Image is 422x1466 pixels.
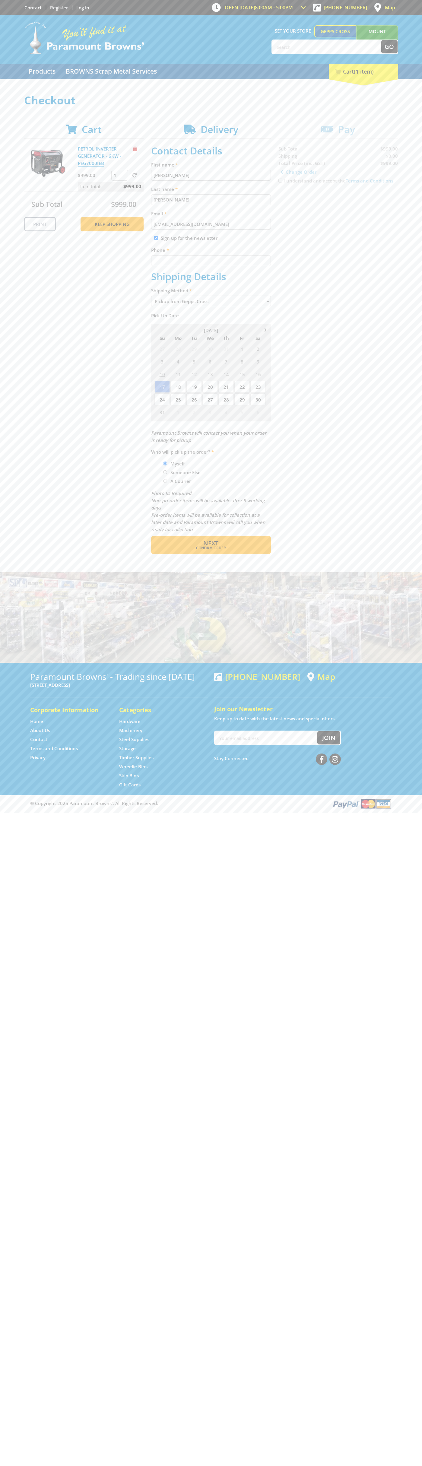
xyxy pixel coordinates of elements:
span: 19 [186,381,202,393]
span: 28 [170,343,186,355]
a: PETROL INVERTER GENERATOR - 6KW - PEG7000IEB [78,146,121,167]
span: Cart [82,123,102,136]
span: Set your store [271,25,315,36]
a: Go to the Steel Supplies page [119,736,149,743]
span: 31 [154,406,170,418]
a: Go to the Storage page [119,745,136,752]
label: Last name [151,186,271,193]
span: Th [218,334,234,342]
a: Go to the Privacy page [30,754,46,761]
span: $999.00 [111,199,136,209]
span: OPEN [DATE] [225,4,293,11]
input: Please enter your last name. [151,194,271,205]
div: [PHONE_NUMBER] [214,672,300,681]
span: 7 [218,355,234,367]
input: Your email address [215,731,317,744]
label: Shipping Method [151,287,271,294]
h2: Shipping Details [151,271,271,282]
div: ® Copyright 2025 Paramount Browns'. All Rights Reserved. [24,798,398,809]
span: 1 [170,406,186,418]
span: 28 [218,393,234,405]
span: 16 [250,368,266,380]
h5: Join our Newsletter [214,705,392,713]
img: PayPal, Mastercard, Visa accepted [332,798,392,809]
label: First name [151,161,271,168]
a: Go to the registration page [50,5,68,11]
span: Sub Total [31,199,62,209]
span: Sa [250,334,266,342]
a: Go to the Gift Cards page [119,782,141,788]
a: Go to the Terms and Conditions page [30,745,78,752]
a: Remove from cart [133,146,137,152]
span: 24 [154,393,170,405]
span: 4 [218,406,234,418]
a: Go to the Products page [24,64,60,79]
span: 15 [234,368,250,380]
label: Pick Up Date [151,312,271,319]
a: View a map of Gepps Cross location [307,672,335,682]
span: 3 [154,355,170,367]
span: 25 [170,393,186,405]
a: Print [24,217,56,231]
input: Please select who will pick up the order. [163,470,167,474]
input: Search [272,40,381,53]
label: Phone [151,246,271,254]
h1: Checkout [24,94,398,106]
span: Confirm order [164,546,258,550]
span: 3 [202,406,218,418]
a: Go to the Home page [30,718,43,725]
span: 5 [234,406,250,418]
span: Next [203,539,218,547]
span: 6 [202,355,218,367]
span: [DATE] [204,327,218,333]
h3: Paramount Browns' - Trading since [DATE] [30,672,208,681]
h5: Corporate Information [30,706,107,714]
span: 5 [186,355,202,367]
a: Mount [PERSON_NAME] [356,25,398,48]
p: Item total: [78,182,144,191]
input: Please enter your email address. [151,219,271,230]
span: Mo [170,334,186,342]
input: Please enter your telephone number. [151,255,271,266]
span: Fr [234,334,250,342]
a: Gepps Cross [314,25,356,37]
a: Go to the Skip Bins page [119,773,139,779]
a: Go to the BROWNS Scrap Metal Services page [61,64,161,79]
button: Go [381,40,398,53]
label: Who will pick up the order? [151,448,271,455]
span: 21 [218,381,234,393]
span: 1 [234,343,250,355]
label: Myself [168,459,187,469]
div: Cart [329,64,398,79]
a: Go to the Machinery page [119,727,142,734]
span: 8:00am - 5:00pm [255,4,293,11]
span: 6 [250,406,266,418]
button: Join [317,731,340,744]
span: Delivery [201,123,238,136]
a: Go to the Contact page [24,5,42,11]
a: Keep Shopping [81,217,144,231]
span: 18 [170,381,186,393]
p: $999.00 [78,172,110,179]
img: PETROL INVERTER GENERATOR - 6KW - PEG7000IEB [30,145,66,181]
a: Go to the Wheelie Bins page [119,763,148,770]
a: Log in [76,5,89,11]
label: A Courier [168,476,193,486]
span: 8 [234,355,250,367]
label: Email [151,210,271,217]
span: 17 [154,381,170,393]
span: 11 [170,368,186,380]
span: 29 [186,343,202,355]
span: 13 [202,368,218,380]
span: 26 [186,393,202,405]
span: Su [154,334,170,342]
span: 10 [154,368,170,380]
em: Paramount Browns will contact you when your order is ready for pickup [151,430,266,443]
span: 4 [170,355,186,367]
span: 14 [218,368,234,380]
span: 12 [186,368,202,380]
p: Keep up to date with the latest news and special offers. [214,715,392,722]
span: We [202,334,218,342]
span: Tu [186,334,202,342]
p: [STREET_ADDRESS] [30,681,208,689]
